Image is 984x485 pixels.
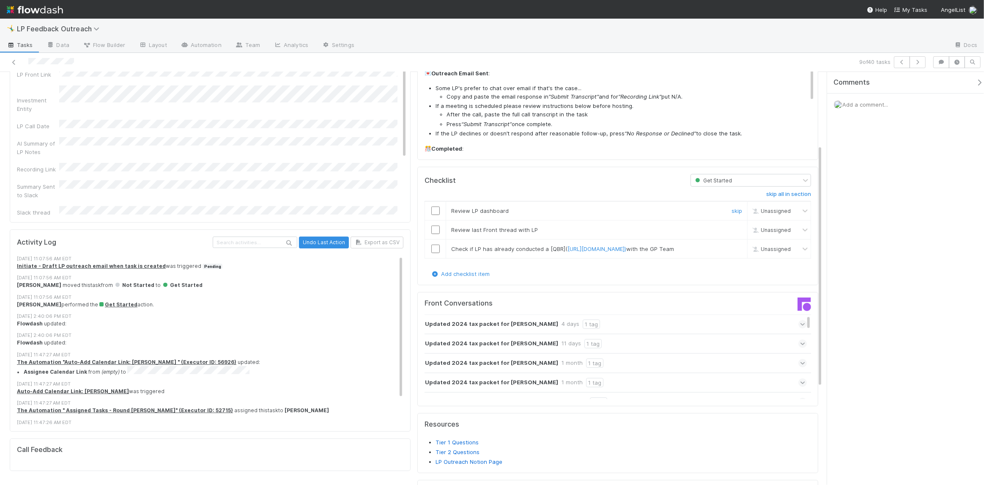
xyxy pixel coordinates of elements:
h6: skip all in section [766,191,811,198]
div: 1 month [562,358,583,368]
a: The Automation " Assigned Tasks - Round [PERSON_NAME]" (Executor ID: 52715) [17,407,233,413]
a: Get Started [98,301,137,308]
span: LP Feedback Outreach [17,25,104,33]
span: Get Started [693,177,732,184]
a: Auto-Add Calendar Link: [PERSON_NAME] [17,388,129,394]
span: Check if LP has already conducted a [QBR]( with the GP Team [451,245,674,252]
a: Automation [174,39,228,52]
span: Add a comment... [842,101,888,108]
span: Review LP dashboard [451,207,509,214]
h5: Front Conversations [425,299,611,308]
a: Analytics [267,39,315,52]
div: 1 tag [590,397,607,407]
span: Comments [833,78,870,87]
span: Unassigned [751,208,791,214]
p: 🎊 : [425,145,814,153]
div: 11 days [562,339,581,348]
h5: Resources [425,420,811,429]
div: Help [867,6,887,14]
strong: Completed [431,145,462,152]
div: [DATE] 2:40:06 PM EDT [17,332,409,339]
a: Tier 2 Questions [436,449,480,455]
div: [DATE] 2:40:06 PM EDT [17,313,409,320]
strong: [PERSON_NAME] [17,301,61,308]
div: assigned this task to [17,407,409,414]
strong: Assignee Calendar Link [24,369,87,375]
img: front-logo-b4b721b83371efbadf0a.svg [798,298,811,311]
div: [DATE] 11:47:26 AM EDT [17,419,409,426]
span: Unassigned [751,246,791,252]
li: Press once complete. [447,120,814,129]
div: LP Call Date [17,122,59,130]
div: AI Summary of LP Notes [17,139,59,156]
div: 1 tag [584,339,602,348]
div: Summary Sent to Slack [17,182,59,199]
div: was triggered [17,388,409,395]
li: If the LP declines or doesn’t respond after reasonable follow-up, press to close the task. [436,130,814,138]
div: [DATE] 11:07:56 AM EDT [17,294,409,301]
div: [DATE] 11:47:27 AM EDT [17,351,409,358]
a: Initiate - Draft LP outreach email when task is created [17,263,166,269]
div: updated: [17,358,409,376]
a: Layout [132,39,174,52]
div: [DATE] 11:47:27 AM EDT [17,400,409,407]
strong: Updated 2024 tax packet for [PERSON_NAME] [425,320,558,329]
span: Tasks [7,41,33,49]
span: Unassigned [751,227,791,233]
div: moved this task from to [17,281,409,289]
div: LP Front Link [17,70,59,79]
em: “No Response or Declined” [625,130,696,137]
img: avatar_6177bb6d-328c-44fd-b6eb-4ffceaabafa4.png [834,100,842,109]
div: 4 days [562,320,579,329]
h5: Call Feedback [17,446,403,454]
div: 1 tag [583,320,600,329]
strong: Updated 2024 tax packet for [PERSON_NAME] [425,378,558,387]
div: performed the action. [17,301,409,309]
h5: Activity Log [17,238,211,247]
li: Some LP's prefer to chat over email if that's the case... [436,84,814,101]
div: Recording Link [17,165,59,174]
div: updated: [17,320,409,328]
div: [DATE] 11:07:56 AM EDT [17,274,409,281]
a: Settings [315,39,361,52]
span: My Tasks [894,6,927,13]
a: The Automation "Auto-Add Calendar Link: [PERSON_NAME] " (Executor ID: 56926) [17,359,236,365]
span: Review last Front thread with LP [451,226,538,233]
strong: Updated 2024 tax packet for [PERSON_NAME] [425,397,558,407]
div: Investment Entity [17,96,59,113]
a: skip all in section [766,191,811,201]
a: Add checklist item [431,270,490,277]
a: Data [40,39,76,52]
strong: Updated 2024 tax packet for [PERSON_NAME] [425,358,558,368]
div: 1 tag [586,358,603,368]
a: LP Outreach Notion Page [436,458,502,465]
strong: [PERSON_NAME] [285,407,329,413]
span: 🤸‍♂️ [7,25,15,32]
strong: Outreach Email Sent [431,70,488,77]
button: Export as CSV [351,237,403,248]
a: Team [228,39,267,52]
span: Flow Builder [83,41,125,49]
a: Docs [947,39,984,52]
span: Get Started [162,282,203,288]
h5: Checklist [425,176,456,185]
li: After the call, paste the full call transcript in the task [447,110,814,119]
input: Search activities... [213,237,297,248]
strong: [PERSON_NAME] [17,282,61,288]
a: skip [732,207,742,214]
em: “Submit Transcript” [461,121,512,127]
p: 💌 : [425,69,814,78]
img: logo-inverted-e16ddd16eac7371096b0.svg [7,3,63,17]
div: 2 months [562,397,587,407]
div: updated: [17,339,409,347]
button: Undo Last Action [299,237,349,248]
div: 1 month [562,378,583,387]
a: Flow Builder [76,39,132,52]
div: Slack thread [17,208,59,217]
li: Copy and paste the email response in and for put N/A. [447,93,814,101]
strong: Updated 2024 tax packet for [PERSON_NAME] [425,339,558,348]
